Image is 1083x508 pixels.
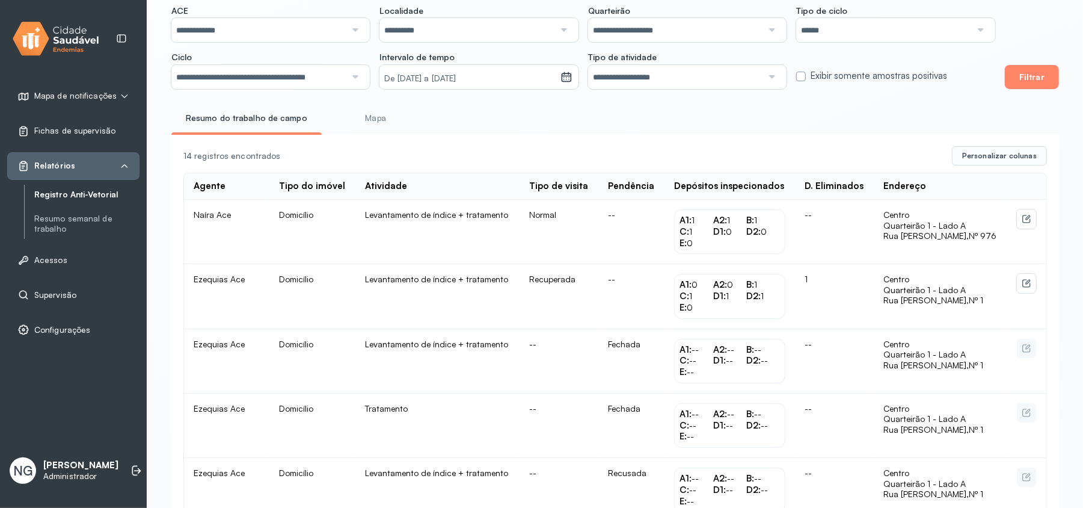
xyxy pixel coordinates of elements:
span: Quarteirão 1 - Lado A [883,414,998,424]
div: -- [746,409,780,420]
span: Quarteirão 1 - Lado A [883,349,998,360]
div: -- [680,344,713,356]
td: Levantamento de índice + tratamento [356,200,520,264]
span: Fichas de supervisão [34,126,115,136]
div: -- [680,496,713,507]
div: -- [713,355,747,367]
span: A1: [680,472,692,484]
a: Fichas de supervisão [17,125,129,137]
span: D2: [746,484,761,495]
span: A2: [713,408,727,420]
td: Recuperada [520,264,598,329]
span: C: [680,420,689,431]
span: Configurações [34,325,90,335]
span: Intervalo de tempo [379,52,455,63]
small: De [DATE] a [DATE] [384,73,555,85]
span: E: [680,302,687,313]
a: Resumo semanal de trabalho [34,214,140,234]
span: Centro [883,209,909,220]
span: D2: [746,226,761,237]
span: A1: [680,279,692,290]
span: E: [680,495,687,507]
span: D1: [713,355,726,366]
td: Domicílio [269,264,355,329]
span: Centro [883,274,909,284]
div: 0 [713,279,747,291]
a: Registro Anti-Vetorial [34,187,140,202]
div: 1 [746,215,780,226]
div: -- [680,367,713,378]
span: D2: [746,355,761,366]
span: Localidade [379,5,423,16]
div: 1 [746,279,780,291]
td: -- [598,200,664,264]
span: B: [746,408,754,420]
span: Rua [PERSON_NAME], [883,424,969,435]
td: Domicílio [269,329,355,394]
a: Resumo do trabalho de campo [171,108,322,128]
div: Agente [194,181,225,192]
div: -- [680,431,713,442]
td: Levantamento de índice + tratamento [356,264,520,329]
img: logo.svg [13,19,99,58]
div: -- [713,409,747,420]
div: Endereço [883,181,926,192]
div: 14 registros encontrados [183,151,942,161]
span: Rua [PERSON_NAME], [883,295,969,305]
div: Tipo de visita [529,181,588,192]
div: -- [746,355,780,367]
td: -- [795,394,874,458]
td: -- [598,264,664,329]
div: 1 [680,215,713,226]
div: 1 [746,291,780,302]
td: Tratamento [356,394,520,458]
span: C: [680,290,689,302]
a: Resumo semanal de trabalho [34,211,140,237]
span: Rua [PERSON_NAME], [883,489,969,499]
span: NG [13,463,32,479]
span: Centro [883,339,909,349]
span: Supervisão [34,290,76,300]
span: Nº 1 [969,489,983,499]
td: Ezequias Ace [184,264,269,329]
span: Rua [PERSON_NAME], [883,360,969,370]
span: Centro [883,468,909,478]
p: [PERSON_NAME] [43,460,118,471]
div: Depósitos inspecionados [674,181,784,192]
span: A2: [713,344,727,355]
a: Mapa [331,108,420,128]
span: C: [680,226,689,237]
span: A2: [713,214,727,226]
div: -- [746,485,780,496]
div: 0 [713,226,747,238]
div: Atividade [366,181,408,192]
span: E: [680,430,687,442]
span: Quarteirão 1 - Lado A [883,479,998,489]
div: 0 [680,238,713,249]
span: Quarteirão 1 - Lado A [883,220,998,231]
span: D1: [713,290,726,302]
span: A1: [680,344,692,355]
span: Centro [883,403,909,414]
div: D. Eliminados [805,181,864,192]
span: Nº 1 [969,424,983,435]
div: -- [746,344,780,356]
div: -- [680,485,713,496]
span: A2: [713,472,727,484]
span: D2: [746,420,761,431]
a: Acessos [17,254,129,266]
div: -- [746,473,780,485]
span: Nº 976 [969,231,996,241]
div: -- [680,420,713,432]
div: -- [713,473,747,485]
div: 0 [680,302,713,314]
span: A1: [680,408,692,420]
td: Fechada [598,394,664,458]
div: Pendência [608,181,654,192]
td: Domicílio [269,200,355,264]
div: 1 [680,226,713,238]
div: -- [680,473,713,485]
td: -- [520,394,598,458]
span: D1: [713,226,726,237]
span: C: [680,484,689,495]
